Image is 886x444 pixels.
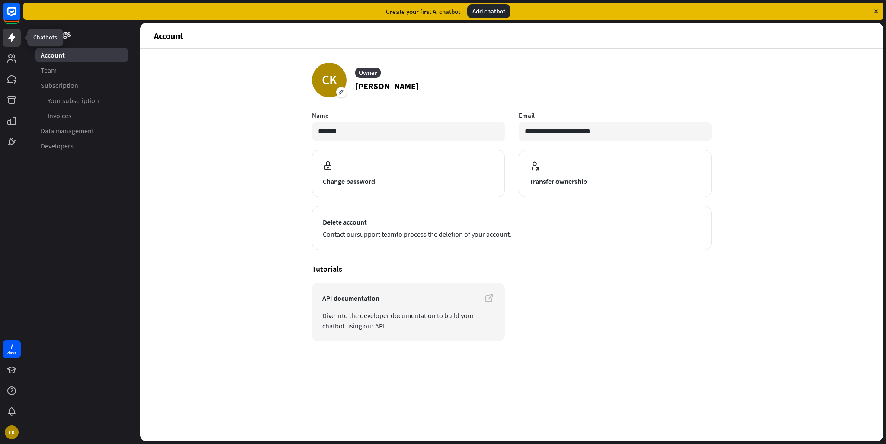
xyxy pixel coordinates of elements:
span: API documentation [322,293,494,303]
span: Team [41,66,57,75]
span: Invoices [48,111,71,120]
div: CK [312,63,347,97]
button: Open LiveChat chat widget [7,3,33,29]
header: Settings [23,28,140,39]
h4: Tutorials [312,264,712,274]
div: Owner [355,68,381,78]
span: Transfer ownership [530,176,701,187]
a: Team [35,63,128,77]
a: Your subscription [35,93,128,108]
span: Contact our to process the deletion of your account. [323,229,701,239]
div: Create your first AI chatbot [386,7,460,16]
button: Change password [312,150,505,197]
span: Developers [41,142,74,151]
span: Account [41,51,65,60]
a: Invoices [35,109,128,123]
a: Developers [35,139,128,153]
a: Data management [35,124,128,138]
header: Account [140,23,883,48]
a: API documentation Dive into the developer documentation to build your chatbot using our API. [312,283,505,341]
span: Change password [323,176,494,187]
div: Add chatbot [467,4,510,18]
span: Your subscription [48,96,99,105]
label: Name [312,111,505,119]
span: Subscription [41,81,78,90]
a: support team [357,230,396,238]
label: Email [519,111,712,119]
div: days [7,350,16,356]
div: CK [5,425,19,439]
a: 7 days [3,340,21,358]
span: Delete account [323,217,701,227]
button: Transfer ownership [519,150,712,197]
p: [PERSON_NAME] [355,80,419,93]
button: Delete account Contact oursupport teamto process the deletion of your account. [312,206,712,250]
a: Subscription [35,78,128,93]
span: Dive into the developer documentation to build your chatbot using our API. [322,310,494,331]
div: 7 [10,342,14,350]
span: Data management [41,126,94,135]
